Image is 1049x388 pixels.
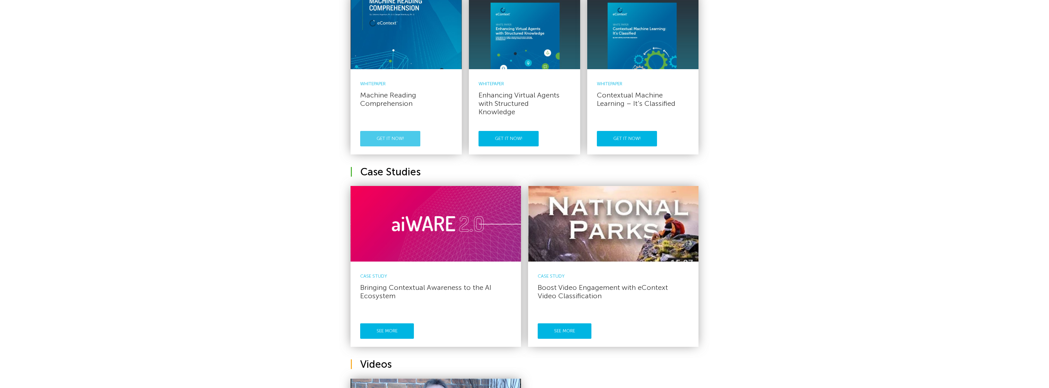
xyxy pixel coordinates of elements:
[538,283,668,300] a: Boost Video Engagement with eContext Video Classification
[360,80,446,88] div: Whitepaper
[538,273,683,280] div: Case Study
[479,80,564,88] div: Whitepaper
[351,166,699,178] h3: Case Studies
[360,323,414,339] a: See More
[360,91,416,108] a: Machine Reading Comprehension
[360,131,420,146] a: Get it now!
[351,358,699,370] h3: Videos
[479,131,539,146] a: Get it now!
[538,323,591,339] a: See More
[360,273,505,280] div: Case Study
[479,91,560,116] a: Enhancing Virtual Agents with Structured Knowledge
[597,91,675,108] a: Contextual Machine Learning – It’s Classified
[597,131,657,146] a: Get it now!
[597,80,683,88] div: Whitepaper
[360,283,491,300] a: Bringing Contextual Awareness to the AI Ecosystem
